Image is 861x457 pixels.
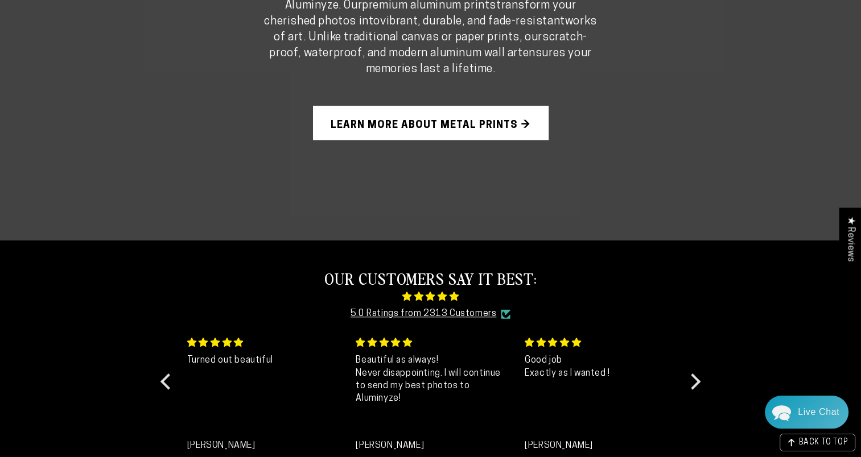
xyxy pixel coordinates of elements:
a: Learn More About Metal Prints → [313,106,549,140]
div: Good job [525,354,680,367]
div: 5 stars [187,336,343,350]
h2: OUR CUSTOMERS SAY IT BEST: [177,268,684,288]
a: 5.0 Ratings from 2313 Customers [351,306,497,322]
span: 4.85 stars [177,288,684,306]
div: 5 stars [525,336,680,350]
div: [PERSON_NAME] [525,441,680,450]
div: [PERSON_NAME] [356,441,511,450]
div: Click to open Judge.me floating reviews tab [839,207,861,271]
p: Never disappointing. I will continue to send my best photos to Aluminyze! [356,367,511,405]
div: [PERSON_NAME] [187,441,343,450]
strong: scratch-proof, waterproof, and modern aluminum wall art [269,32,587,59]
strong: vibrant, durable, and fade-resistant [380,16,565,27]
div: Contact Us Directly [798,396,839,429]
span: BACK TO TOP [798,439,848,447]
p: Exactly as I wanted ! [525,367,680,380]
div: Chat widget toggle [765,396,848,429]
p: Turned out beautiful [187,354,343,367]
div: Beautiful as always! [356,354,511,367]
div: 5 stars [356,336,511,350]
